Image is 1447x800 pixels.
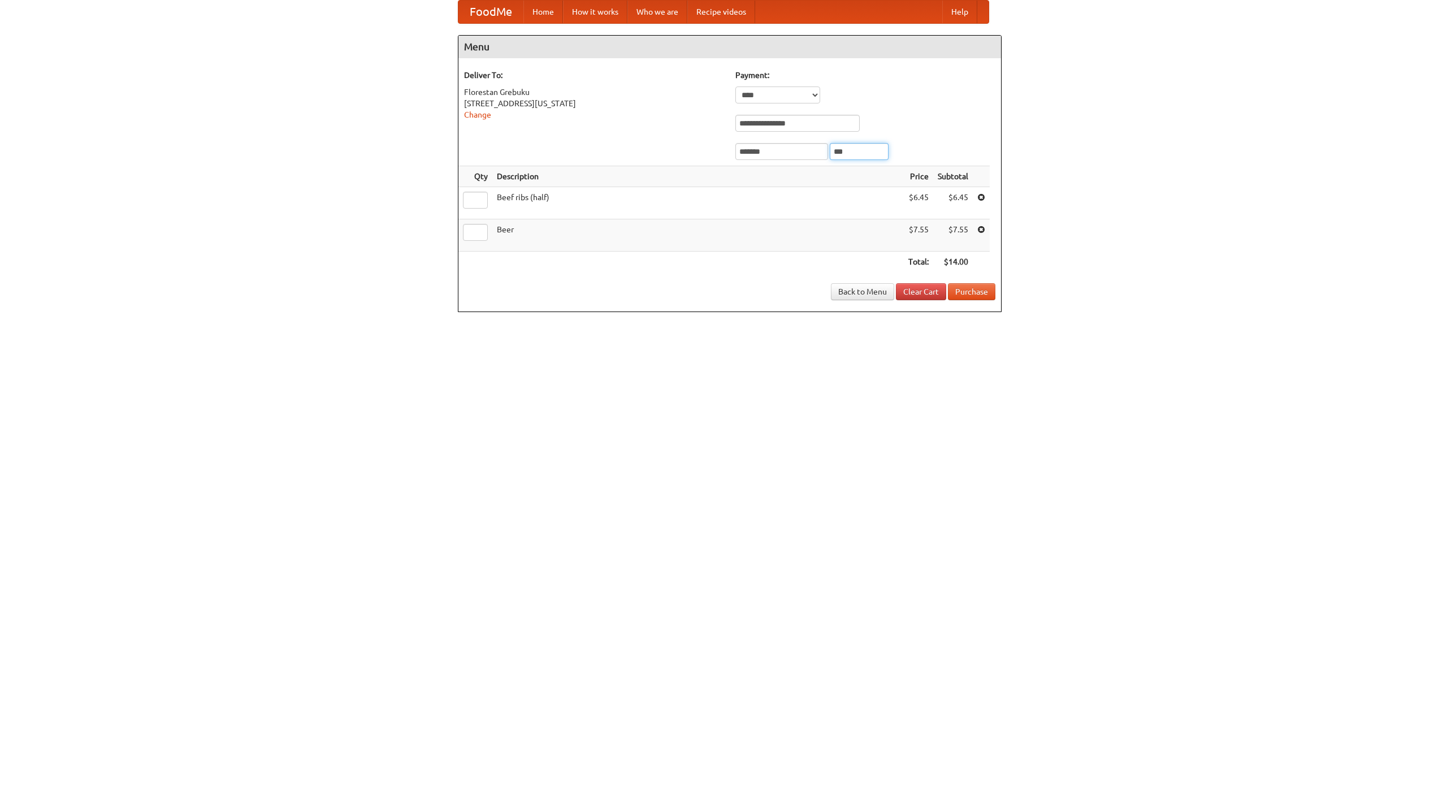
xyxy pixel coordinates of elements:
[458,36,1001,58] h4: Menu
[464,70,724,81] h5: Deliver To:
[458,166,492,187] th: Qty
[464,98,724,109] div: [STREET_ADDRESS][US_STATE]
[831,283,894,300] a: Back to Menu
[627,1,687,23] a: Who we are
[492,219,904,252] td: Beer
[904,219,933,252] td: $7.55
[933,252,973,273] th: $14.00
[735,70,995,81] h5: Payment:
[464,87,724,98] div: Florestan Grebuku
[904,187,933,219] td: $6.45
[933,166,973,187] th: Subtotal
[933,187,973,219] td: $6.45
[464,110,491,119] a: Change
[563,1,627,23] a: How it works
[948,283,995,300] button: Purchase
[492,166,904,187] th: Description
[492,187,904,219] td: Beef ribs (half)
[523,1,563,23] a: Home
[458,1,523,23] a: FoodMe
[687,1,755,23] a: Recipe videos
[904,166,933,187] th: Price
[896,283,946,300] a: Clear Cart
[904,252,933,273] th: Total:
[933,219,973,252] td: $7.55
[942,1,977,23] a: Help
